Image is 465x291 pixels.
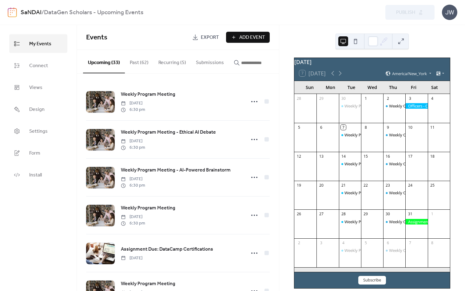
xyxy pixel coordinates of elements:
a: Assignment Due: DataCamp Certifications [121,245,213,253]
div: 10 [407,125,413,130]
div: 6 [319,125,324,130]
span: [DATE] [121,100,145,107]
div: 26 [296,212,302,217]
span: Design [29,105,45,114]
button: Past (62) [125,50,153,73]
div: Weekly Program Meeting [344,132,391,138]
div: 25 [430,183,435,188]
button: Subscribe [358,276,386,285]
a: Weekly Program Meeting - Ethical AI Debate [121,128,216,136]
div: Fri [403,81,424,94]
span: My Events [29,39,51,49]
div: Mon [320,81,341,94]
div: 28 [341,212,346,217]
span: 6:30 pm [121,144,145,151]
div: 21 [341,183,346,188]
div: 13 [319,154,324,159]
img: logo [8,7,17,17]
div: 16 [385,154,391,159]
div: 8 [430,240,435,246]
div: 3 [319,240,324,246]
a: SaNDAI [21,7,42,18]
div: 23 [385,183,391,188]
div: Weekly Office Hours [389,161,426,167]
div: Weekly Program Meeting [339,132,361,138]
div: Weekly Office Hours [389,190,426,196]
div: 4 [341,240,346,246]
span: 6:30 pm [121,182,145,189]
span: Assignment Due: DataCamp Certifications [121,246,213,253]
div: 14 [341,154,346,159]
a: Weekly Program Meeting [121,280,175,288]
div: 5 [363,240,368,246]
div: 7 [407,240,413,246]
div: Assignment Due: DataCamp Certifications [405,219,427,224]
button: Submissions [191,50,229,73]
span: Install [29,170,42,180]
div: Weekly Office Hours [383,190,405,196]
div: Weekly Office Hours [389,103,426,109]
span: 6:30 pm [121,107,145,113]
a: Settings [9,122,67,140]
div: 30 [385,212,391,217]
div: 2 [296,240,302,246]
a: Form [9,143,67,162]
div: 20 [319,183,324,188]
div: 1 [363,96,368,101]
a: Install [9,165,67,184]
div: Weekly Program Meeting [344,219,391,224]
span: Events [86,31,107,44]
span: Settings [29,127,48,136]
div: 2 [385,96,391,101]
div: 24 [407,183,413,188]
span: Export [201,34,219,41]
div: Thu [383,81,403,94]
div: 29 [363,212,368,217]
a: Weekly Program Meeting [121,204,175,212]
div: 30 [341,96,346,101]
div: Sun [299,81,320,94]
button: Upcoming (33) [83,50,125,73]
div: 12 [296,154,302,159]
div: Weekly Office Hours [383,103,405,109]
div: Sat [424,81,445,94]
div: 6 [385,240,391,246]
span: Weekly Program Meeting [121,91,175,98]
div: 1 [430,212,435,217]
div: Weekly Office Hours [383,248,405,253]
div: 4 [430,96,435,101]
button: Recurring (5) [153,50,191,73]
div: 28 [296,96,302,101]
div: Officers - Complete Set 4 (Gen AI Tool Market Research Micro-job) [405,103,427,109]
div: Weekly Program Meeting - Ethical AI Debate [344,161,425,167]
div: 15 [363,154,368,159]
span: Connect [29,61,48,71]
span: Form [29,148,40,158]
div: Weekly Program Meeting - Kahoot [344,103,407,109]
div: 9 [385,125,391,130]
div: 19 [296,183,302,188]
b: / [42,7,44,18]
div: Tue [341,81,362,94]
a: Weekly Program Meeting - AI-Powered Brainstorm [121,166,231,174]
a: Weekly Program Meeting [121,91,175,99]
div: Wed [362,81,383,94]
b: DataGen Scholars - Upcoming Events [44,7,143,18]
div: 7 [341,125,346,130]
span: America/New_York [392,71,427,75]
span: Weekly Program Meeting [121,280,175,288]
span: [DATE] [121,255,142,261]
div: Weekly Program Meeting [339,219,361,224]
div: Weekly Program Meeting - Kahoot [339,103,361,109]
div: 3 [407,96,413,101]
button: Add Event [226,32,270,43]
div: Weekly Office Hours [389,132,426,138]
div: Weekly Program Meeting - AI-Powered Brainstorm [344,190,437,196]
a: Connect [9,56,67,75]
div: Weekly Program Meeting [344,248,391,253]
a: Export [188,32,224,43]
div: 27 [319,212,324,217]
div: Weekly Office Hours [389,248,426,253]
